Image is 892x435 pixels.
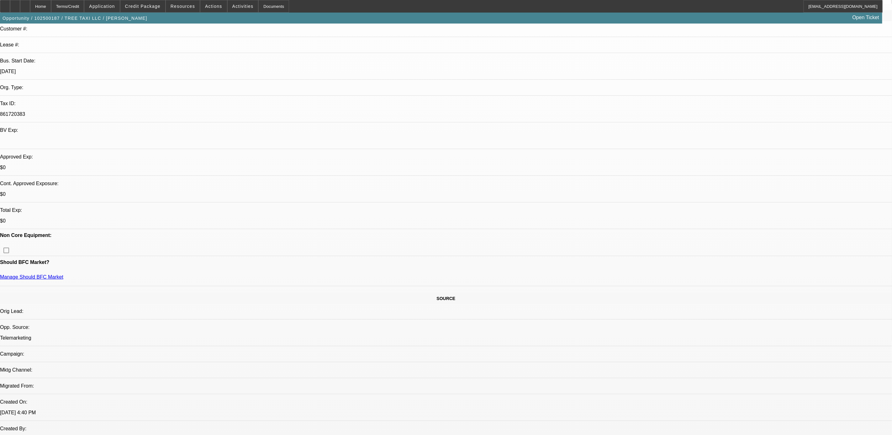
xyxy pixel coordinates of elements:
[3,16,147,21] span: Opportunity / 102500187 / TREE TAXI LLC / [PERSON_NAME]
[171,4,195,9] span: Resources
[89,4,115,9] span: Application
[166,0,200,12] button: Resources
[200,0,227,12] button: Actions
[228,0,258,12] button: Activities
[84,0,119,12] button: Application
[437,296,456,301] span: SOURCE
[205,4,222,9] span: Actions
[850,12,882,23] a: Open Ticket
[120,0,165,12] button: Credit Package
[125,4,161,9] span: Credit Package
[232,4,254,9] span: Activities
